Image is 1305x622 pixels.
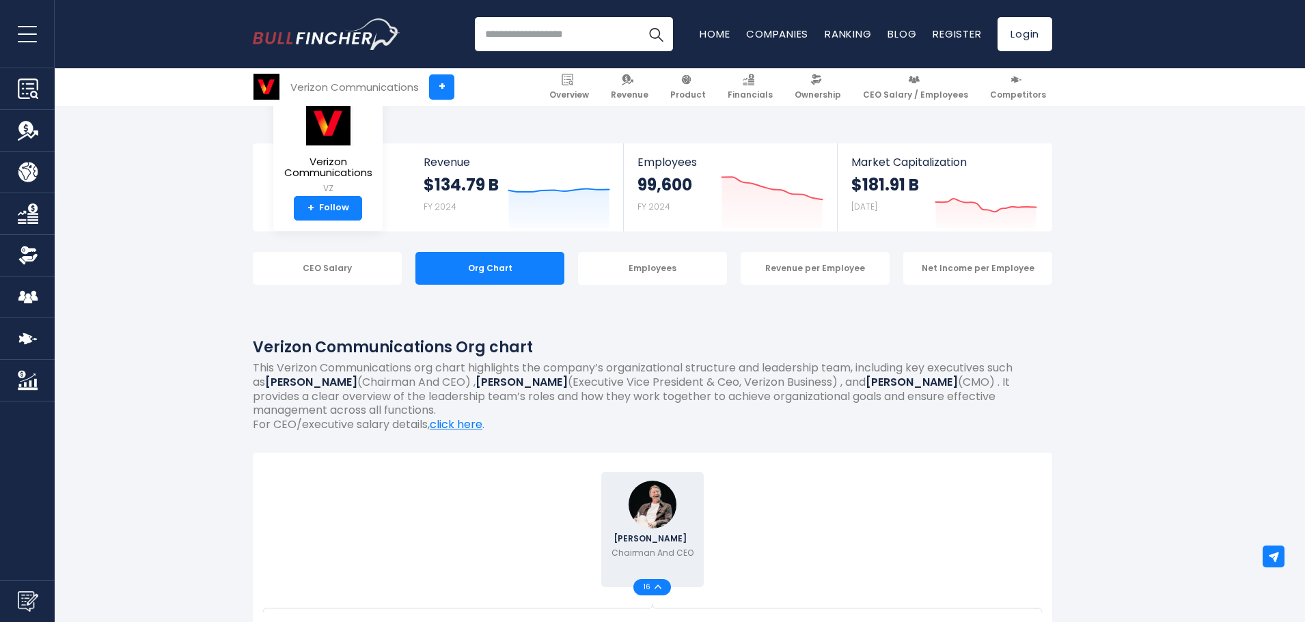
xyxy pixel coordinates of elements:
span: [PERSON_NAME] [614,535,691,543]
img: Hans Vestberg [629,481,676,528]
a: Register [933,27,981,41]
a: + [429,74,454,100]
p: Chairman And CEO [612,547,693,559]
a: Home [700,27,730,41]
b: [PERSON_NAME] [476,374,568,390]
a: Hans Vestberg [PERSON_NAME] Chairman And CEO 16 [601,472,704,587]
a: Employees 99,600 FY 2024 [624,143,836,231]
img: VZ logo [305,100,353,146]
div: Org Chart [415,252,564,285]
a: Financials [722,68,779,106]
a: Revenue [605,68,655,106]
a: Revenue $134.79 B FY 2024 [410,143,624,231]
h1: Verizon Communications Org chart [253,336,1052,358]
span: Revenue [611,89,648,100]
small: VZ [284,182,372,195]
a: Ranking [825,27,871,41]
div: Net Income per Employee [903,252,1052,285]
p: This Verizon Communications org chart highlights the company’s organizational structure and leade... [253,361,1052,418]
div: Revenue per Employee [741,252,890,285]
a: Competitors [984,68,1052,106]
div: CEO Salary [253,252,402,285]
a: Verizon Communications VZ [284,100,373,196]
strong: $134.79 B [424,174,499,195]
b: [PERSON_NAME] [866,374,958,390]
span: Verizon Communications [284,156,372,179]
span: Employees [637,156,823,169]
strong: 99,600 [637,174,692,195]
span: Market Capitalization [851,156,1037,169]
strong: + [307,202,314,214]
span: Financials [728,89,773,100]
strong: $181.91 B [851,174,919,195]
a: click here [430,416,482,432]
p: For CEO/executive salary details, . [253,418,1052,432]
a: Companies [746,27,808,41]
a: Ownership [788,68,847,106]
b: [PERSON_NAME] [265,374,357,390]
img: VZ logo [253,74,279,100]
a: +Follow [294,196,362,221]
button: Search [639,17,673,51]
img: Bullfincher logo [253,18,400,50]
span: Product [670,89,706,100]
a: Overview [543,68,595,106]
a: Go to homepage [253,18,400,50]
a: Login [998,17,1052,51]
div: Employees [578,252,727,285]
span: 16 [644,584,655,591]
img: Ownership [18,245,38,266]
span: Competitors [990,89,1046,100]
a: Blog [888,27,916,41]
small: FY 2024 [424,201,456,212]
span: CEO Salary / Employees [863,89,968,100]
small: FY 2024 [637,201,670,212]
span: Overview [549,89,589,100]
span: Ownership [795,89,841,100]
div: Verizon Communications [290,79,419,95]
a: Product [664,68,712,106]
small: [DATE] [851,201,877,212]
a: CEO Salary / Employees [857,68,974,106]
a: Market Capitalization $181.91 B [DATE] [838,143,1051,231]
span: Revenue [424,156,610,169]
